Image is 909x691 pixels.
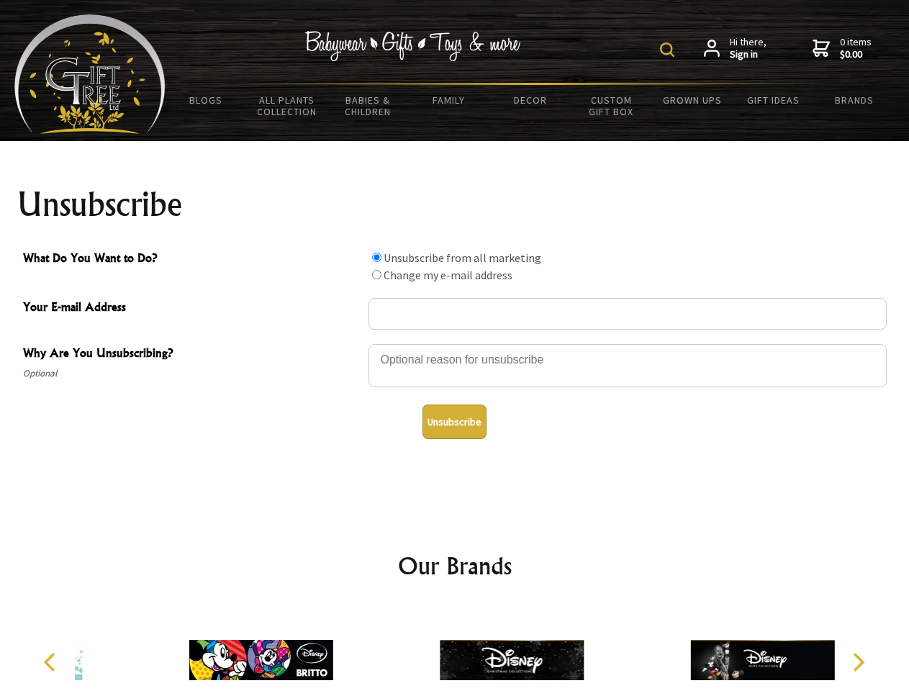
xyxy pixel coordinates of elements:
span: Optional [23,365,361,382]
label: Unsubscribe from all marketing [384,250,541,265]
span: Why Are You Unsubscribing? [23,344,361,365]
a: Family [409,85,490,115]
h1: Unsubscribe [17,187,892,222]
img: Babywear - Gifts - Toys & more [305,31,521,61]
input: What Do You Want to Do? [372,270,381,279]
a: Babies & Children [327,85,409,127]
span: Hi there, [730,36,766,61]
span: Your E-mail Address [23,298,361,319]
a: BLOGS [166,85,247,115]
span: What Do You Want to Do? [23,249,361,270]
a: Hi there,Sign in [704,36,766,61]
img: Babyware - Gifts - Toys and more... [14,14,166,134]
a: Decor [489,85,571,115]
h2: Our Brands [29,548,881,583]
a: Gift Ideas [733,85,814,115]
strong: $0.00 [840,48,872,61]
textarea: Why Are You Unsubscribing? [368,344,887,387]
img: product search [660,42,674,57]
input: What Do You Want to Do? [372,253,381,262]
input: Your E-mail Address [368,298,887,330]
a: Custom Gift Box [571,85,652,127]
a: All Plants Collection [247,85,328,127]
a: Grown Ups [651,85,733,115]
button: Unsubscribe [422,405,487,439]
a: Brands [814,85,895,115]
label: Change my e-mail address [384,268,512,282]
strong: Sign in [730,48,766,61]
button: Next [842,646,874,678]
span: 0 items [840,35,872,61]
a: 0 items$0.00 [813,36,872,61]
button: Previous [36,646,68,678]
